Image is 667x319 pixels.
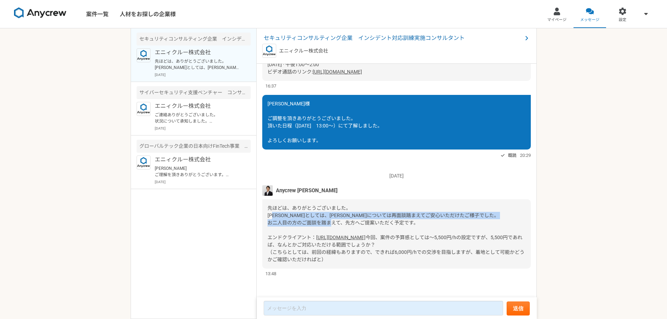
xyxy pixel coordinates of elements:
[155,155,241,164] p: エニィクルー株式会社
[508,151,516,160] span: 既読
[155,72,251,77] p: [DATE]
[155,102,241,110] p: エニィクルー株式会社
[155,179,251,185] p: [DATE]
[279,47,328,55] p: エニィクルー株式会社
[137,140,251,153] div: グローバルテック企業の日本向けFinTech事業 ITサポート業務（社内）
[155,48,241,57] p: エニィクルー株式会社
[268,25,417,75] span: 9日の13時で調整きましたが、問題ありませんでしょうか？ ご確認・ご返信、よろしくお願いいたします。 -------- Anycrew面談（セキュビット[PERSON_NAME]-[PERSON...
[276,187,338,194] span: Anycrew [PERSON_NAME]
[619,17,626,23] span: 設定
[268,101,382,143] span: [PERSON_NAME]様 ご調整を頂きありがとうございました。 頂いた日程（[DATE] 13:00～）にて了解しました。 よろしくお願いします。
[137,155,151,169] img: logo_text_blue_01.png
[316,235,366,240] a: [URL][DOMAIN_NAME]
[155,58,241,71] p: 先ほどは、ありがとうございました。 [PERSON_NAME]としては、[PERSON_NAME]については再面談踏まえてご安心いただけたご様子でした。 お二人目の方のご面談を踏まえて、先方へご...
[520,152,531,159] span: 20:29
[262,172,531,180] p: [DATE]
[137,33,251,46] div: セキュリティコンサルティング企業 インシデント対応訓練実施コンサルタント
[262,185,273,196] img: MHYT8150_2.jpg
[268,205,499,240] span: 先ほどは、ありがとうございました。 [PERSON_NAME]としては、[PERSON_NAME]については再面談踏まえてご安心いただけたご様子でした。 お二人目の方のご面談を踏まえて、先方へご...
[313,69,362,75] a: [URL][DOMAIN_NAME]
[265,270,276,277] span: 13:48
[137,48,151,62] img: logo_text_blue_01.png
[268,235,524,262] span: 今回、案件の予算感としては〜5,500円/hの設定ですが、5,500円であれば、なんとかご対応いただける範囲でしょうか？ （こちらとしては、前回の経緯もありますので、できれば6,000円/hでの...
[137,86,251,99] div: サイバーセキュリティ支援ベンチャー コンサルタント募集
[262,44,276,58] img: logo_text_blue_01.png
[580,17,599,23] span: メッセージ
[265,83,276,89] span: 16:37
[155,112,241,124] p: ご連絡ありがとうございました。 状況について承知しました。 新たな動きがありましたらご連絡ください。お待ちしています。 引き続きよろしくお願い致します。
[137,102,151,116] img: logo_text_blue_01.png
[155,165,241,178] p: [PERSON_NAME] ご理解を頂きありがとうございます。 是非ともご紹介を頂ければ幸いです。 よろしくお願いします
[547,17,567,23] span: マイページ
[14,7,67,19] img: 8DqYSo04kwAAAAASUVORK5CYII=
[507,301,530,315] button: 送信
[155,126,251,131] p: [DATE]
[264,34,522,42] span: セキュリティコンサルティング企業 インシデント対応訓練実施コンサルタント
